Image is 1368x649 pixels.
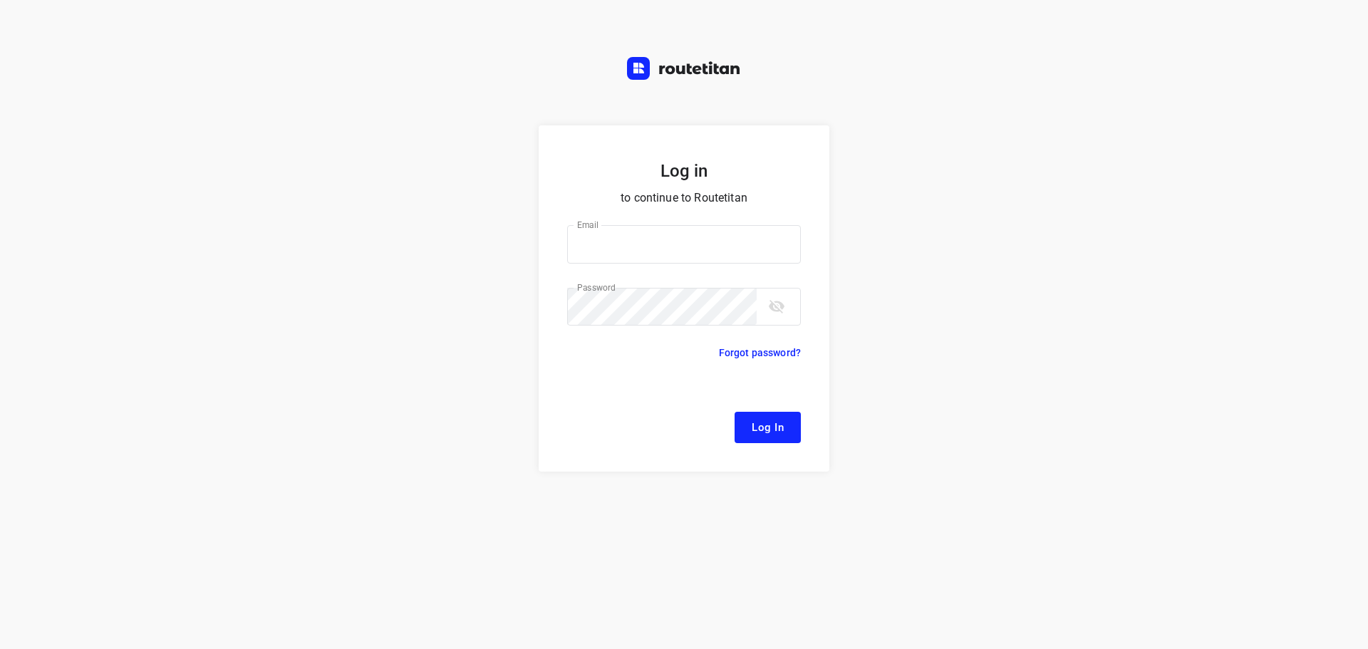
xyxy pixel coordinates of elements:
[719,344,801,361] p: Forgot password?
[752,418,784,437] span: Log In
[627,57,741,80] img: Routetitan
[735,412,801,443] button: Log In
[567,188,801,208] p: to continue to Routetitan
[762,292,791,321] button: toggle password visibility
[567,160,801,182] h5: Log in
